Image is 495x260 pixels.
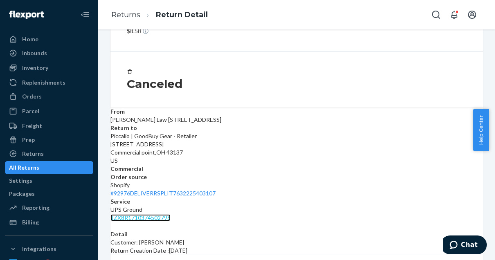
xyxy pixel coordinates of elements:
[5,61,93,74] a: Inventory
[110,214,171,221] a: 1ZX8R1710374502798
[110,132,483,140] p: Piccalio | GoodBuy Gear - Retailer
[110,238,483,247] p: Customer: [PERSON_NAME]
[5,201,93,214] a: Reporting
[110,173,483,181] dt: Order source
[110,148,483,157] p: Commercial point , OH 43137
[77,7,93,23] button: Close Navigation
[9,177,32,185] div: Settings
[22,150,44,158] div: Returns
[110,190,216,197] a: #92976DELIVERRSPLIT7632225403107
[111,10,140,19] a: Returns
[105,3,214,27] ol: breadcrumbs
[9,190,35,198] div: Packages
[127,76,466,91] h3: Canceled
[110,116,221,123] span: [PERSON_NAME] Law [STREET_ADDRESS]
[5,76,93,89] a: Replenishments
[5,174,93,187] a: Settings
[464,7,480,23] button: Open account menu
[446,7,462,23] button: Open notifications
[5,33,93,46] a: Home
[5,161,93,174] a: All Returns
[22,136,35,144] div: Prep
[473,109,489,151] button: Help Center
[5,147,93,160] a: Returns
[22,64,48,72] div: Inventory
[22,107,39,115] div: Parcel
[443,235,487,256] iframe: Opens a widget where you can chat to one of our agents
[110,247,483,255] p: Return Creation Date : [DATE]
[110,124,483,132] dt: Return to
[5,133,93,146] a: Prep
[110,230,483,238] dt: Detail
[22,122,42,130] div: Freight
[110,108,483,116] dt: From
[22,218,39,226] div: Billing
[22,245,56,253] div: Integrations
[5,119,93,132] a: Freight
[5,242,93,256] button: Integrations
[110,140,483,148] p: [STREET_ADDRESS]
[5,90,93,103] a: Orders
[5,216,93,229] a: Billing
[127,27,410,35] p: $8.58
[5,187,93,200] a: Packages
[110,157,483,165] p: US
[22,92,42,101] div: Orders
[110,197,483,206] dt: Service
[22,49,47,57] div: Inbounds
[9,164,39,172] div: All Returns
[22,204,49,212] div: Reporting
[22,78,65,87] div: Replenishments
[5,47,93,60] a: Inbounds
[156,10,208,19] a: Return Detail
[22,35,38,43] div: Home
[5,105,93,118] a: Parcel
[9,11,44,19] img: Flexport logo
[428,7,444,23] button: Open Search Box
[110,165,143,172] strong: Commercial
[110,181,483,197] div: Shopify
[110,206,142,213] span: UPS Ground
